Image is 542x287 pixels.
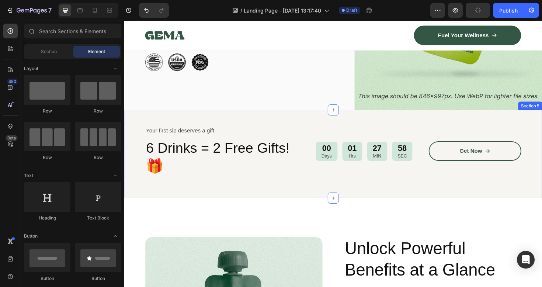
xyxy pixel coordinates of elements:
[355,134,379,142] p: Get Now
[24,233,38,239] span: Button
[24,65,38,72] span: Layout
[499,7,518,14] div: Publish
[88,48,105,55] span: Element
[75,108,121,114] div: Row
[24,108,70,114] div: Row
[124,21,542,287] iframe: Design area
[110,230,121,242] span: Toggle open
[22,124,185,164] h2: 6 Drinks = 2 Free Gifts!🎁
[240,7,242,14] span: /
[209,141,220,147] p: Days
[418,87,441,93] div: Section 5
[24,172,33,179] span: Text
[322,128,420,148] a: Get Now
[263,129,272,141] div: 27
[346,7,357,14] span: Draft
[23,113,185,121] p: Your first sip deserves a gift.
[139,3,169,18] div: Undo/Redo
[233,229,420,277] h2: Unlock Powerful Benefits at a Glance
[46,35,65,53] img: gempages_432750572815254551-4b682a34-33d6-40ab-85b5-0690c07b22f6.png
[75,275,121,282] div: Button
[3,3,55,18] button: 7
[41,48,57,55] span: Section
[289,141,299,147] p: SEC
[6,135,18,141] div: Beta
[244,7,321,14] span: Landing Page - [DATE] 13:17:40
[237,141,246,147] p: Hrs
[517,251,535,269] div: Open Intercom Messenger
[289,129,299,141] div: 58
[307,5,420,26] a: Fuel Your Wellness
[75,215,121,221] div: Text Block
[24,275,70,282] div: Button
[75,154,121,161] div: Row
[48,6,52,15] p: 7
[237,129,246,141] div: 01
[24,24,121,38] input: Search Sections & Elements
[209,129,220,141] div: 00
[263,141,272,147] p: MIN
[24,215,70,221] div: Heading
[110,170,121,181] span: Toggle open
[7,79,18,84] div: 450
[332,12,386,20] p: Fuel Your Wellness
[24,154,70,161] div: Row
[71,35,89,53] img: gempages_432750572815254551-61c25942-6fdd-48f2-b671-bfa8f4c72b4d.png
[22,35,41,53] img: gempages_432750572815254551-677af688-17fc-4199-b803-fb9a7d2c22e7.png
[110,63,121,75] span: Toggle open
[493,3,524,18] button: Publish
